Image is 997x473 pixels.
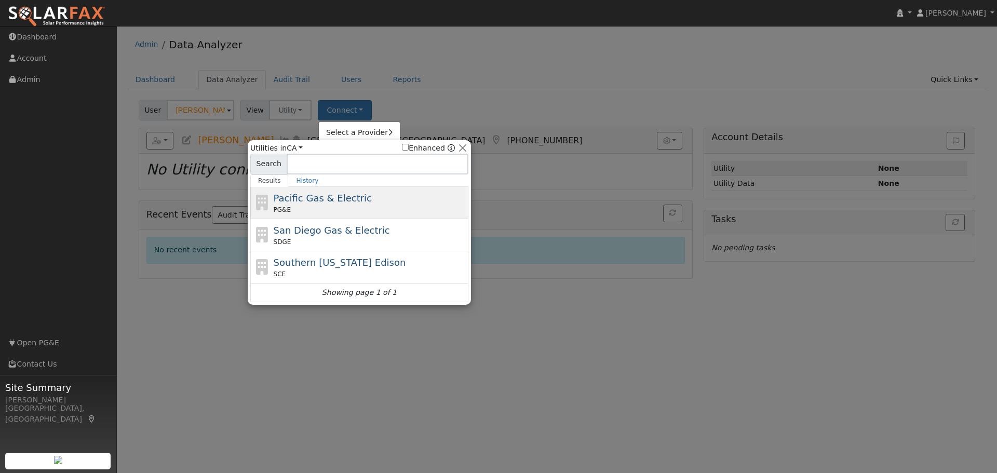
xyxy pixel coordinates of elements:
span: Site Summary [5,381,111,395]
span: Southern [US_STATE] Edison [274,257,406,268]
span: Pacific Gas & Electric [274,193,372,204]
span: Search [250,154,287,174]
div: [PERSON_NAME] [5,395,111,406]
a: Results [250,174,289,187]
i: Showing page 1 of 1 [322,287,397,298]
label: Enhanced [402,143,445,154]
span: SDGE [274,237,291,247]
a: Enhanced Providers [448,144,455,152]
img: retrieve [54,456,62,464]
span: Utilities in [250,143,303,154]
a: Select a Provider [319,126,400,140]
a: CA [287,144,303,152]
a: History [288,174,326,187]
span: Show enhanced providers [402,143,455,154]
div: [GEOGRAPHIC_DATA], [GEOGRAPHIC_DATA] [5,403,111,425]
img: SolarFax [8,6,105,28]
a: Map [87,415,97,423]
input: Enhanced [402,144,409,151]
span: San Diego Gas & Electric [274,225,390,236]
span: SCE [274,269,286,279]
span: PG&E [274,205,291,214]
span: [PERSON_NAME] [925,9,986,17]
